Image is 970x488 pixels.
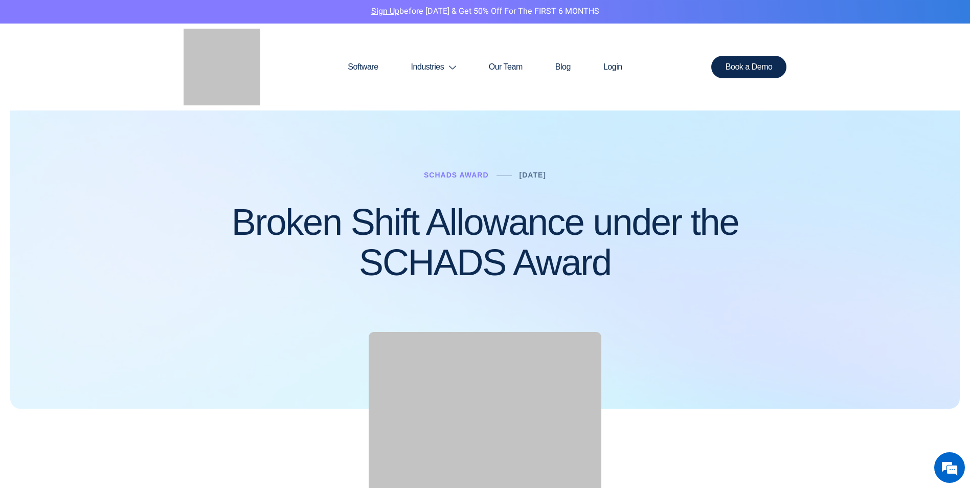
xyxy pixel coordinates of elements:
[331,42,394,92] a: Software
[395,42,472,92] a: Industries
[711,56,787,78] a: Book a Demo
[424,171,489,179] a: Schads Award
[539,42,587,92] a: Blog
[8,5,962,18] p: before [DATE] & Get 50% Off for the FIRST 6 MONTHS
[371,5,399,17] a: Sign Up
[587,42,639,92] a: Login
[472,42,539,92] a: Our Team
[520,171,546,179] a: [DATE]
[726,63,773,71] span: Book a Demo
[184,202,787,283] h1: Broken Shift Allowance under the SCHADS Award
